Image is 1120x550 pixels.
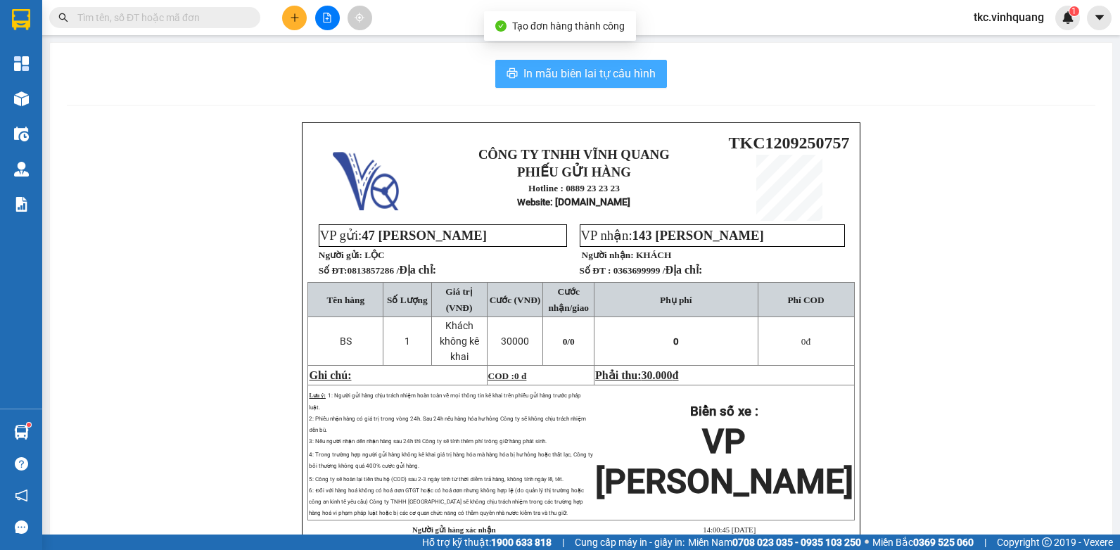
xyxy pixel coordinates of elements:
span: file-add [322,13,332,23]
span: | [984,535,986,550]
strong: : [DOMAIN_NAME] [517,196,630,207]
span: VP gửi: [320,228,487,243]
span: 0363699999 / [613,265,703,276]
strong: Người gửi hàng xác nhận [412,526,496,534]
input: Tìm tên, số ĐT hoặc mã đơn [77,10,243,25]
span: Hỗ trợ kỹ thuật: [422,535,552,550]
strong: 1900 633 818 [491,537,552,548]
span: đ [673,369,679,381]
span: 0813857286 / [347,265,436,276]
span: VP nhận: [581,228,764,243]
span: COD : [488,371,527,381]
strong: Số ĐT : [580,265,611,276]
span: 1 [405,335,410,347]
span: Cước (VNĐ) [490,295,541,305]
span: 0 [673,336,679,347]
span: 14:00:45 [DATE] [703,526,756,534]
img: dashboard-icon [14,56,29,71]
span: | [562,535,564,550]
strong: CÔNG TY TNHH VĨNH QUANG [478,147,670,162]
strong: PHIẾU GỬI HÀNG [517,165,631,179]
img: logo [13,22,79,88]
span: message [15,520,28,534]
span: 0 [570,336,575,347]
span: ⚪️ [865,539,869,545]
img: logo-vxr [12,9,30,30]
span: Lưu ý: [309,392,325,399]
span: plus [290,13,300,23]
img: icon-new-feature [1062,11,1074,24]
span: aim [355,13,364,23]
span: tkc.vinhquang [962,8,1055,26]
span: 3: Nếu người nhận đến nhận hàng sau 24h thì Công ty sẽ tính thêm phí trông giữ hàng phát sinh. [309,438,546,445]
span: Phụ phí [660,295,692,305]
span: Địa chỉ: [665,264,702,276]
span: LỘC [364,250,385,260]
span: Cung cấp máy in - giấy in: [575,535,685,550]
span: 47 [PERSON_NAME] [362,228,487,243]
span: 4: Trong trường hợp người gửi hàng không kê khai giá trị hàng hóa mà hàng hóa bị hư hỏng hoặc thấ... [309,452,593,469]
span: BS [340,335,352,347]
img: logo [333,144,399,210]
span: Khách không kê khai [440,320,479,362]
span: KHÁCH [636,250,671,260]
span: copyright [1042,537,1052,547]
span: In mẫu biên lai tự cấu hình [523,65,656,82]
span: đ [801,336,810,347]
strong: Số ĐT: [319,265,436,276]
span: 30000 [501,335,529,347]
strong: Hotline : 0889 23 23 23 [528,183,620,193]
button: printerIn mẫu biên lai tự cấu hình [495,60,667,88]
span: Phải thu: [595,369,678,381]
span: Phí COD [787,295,824,305]
sup: 1 [1069,6,1079,16]
span: question-circle [15,457,28,471]
sup: 1 [27,423,31,427]
button: caret-down [1087,6,1112,30]
span: 0/ [563,336,575,347]
span: Số Lượng [387,295,428,305]
strong: Biển số xe : [690,404,758,419]
button: plus [282,6,307,30]
span: TKC1209250757 [729,134,850,152]
strong: PHIẾU GỬI HÀNG [135,41,249,56]
span: 30.000 [642,369,673,381]
span: 5: Công ty sẽ hoàn lại tiền thu hộ (COD) sau 2-3 ngày tính từ thời điểm trả hàng, không tính ngày... [309,476,584,516]
button: file-add [315,6,340,30]
img: warehouse-icon [14,162,29,177]
span: Website [517,197,550,207]
span: caret-down [1093,11,1106,24]
img: warehouse-icon [14,127,29,141]
span: 1: Người gửi hàng chịu trách nhiệm hoàn toàn về mọi thông tin kê khai trên phiếu gửi hàng trước p... [309,392,580,411]
strong: Hotline : 0889 23 23 23 [146,59,238,70]
span: 0 [801,336,806,347]
span: notification [15,489,28,502]
span: 0 đ [514,371,526,381]
strong: Người nhận: [582,250,634,260]
span: Miền Bắc [872,535,974,550]
img: warehouse-icon [14,91,29,106]
span: 2: Phiếu nhận hàng có giá trị trong vòng 24h. Sau 24h nếu hàng hóa hư hỏng Công ty sẽ không chịu ... [309,416,586,433]
strong: 0369 525 060 [913,537,974,548]
span: Giá trị (VNĐ) [445,286,472,313]
span: 1 [1071,6,1076,16]
span: printer [507,68,518,81]
span: Website [130,75,163,85]
span: Cước nhận/giao [548,286,589,313]
img: warehouse-icon [14,425,29,440]
span: Ghi chú: [309,369,351,381]
span: Tạo đơn hàng thành công [512,20,625,32]
strong: CÔNG TY TNHH VĨNH QUANG [96,24,288,39]
img: solution-icon [14,197,29,212]
span: search [58,13,68,23]
strong: 0708 023 035 - 0935 103 250 [732,537,861,548]
strong: : [DOMAIN_NAME] [130,72,255,86]
span: Tên hàng [326,295,364,305]
span: check-circle [495,20,507,32]
span: 143 [PERSON_NAME] [632,228,764,243]
strong: Người gửi: [319,250,362,260]
span: Miền Nam [688,535,861,550]
button: aim [348,6,372,30]
span: VP [PERSON_NAME] [595,421,853,501]
span: Địa chỉ: [399,264,436,276]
